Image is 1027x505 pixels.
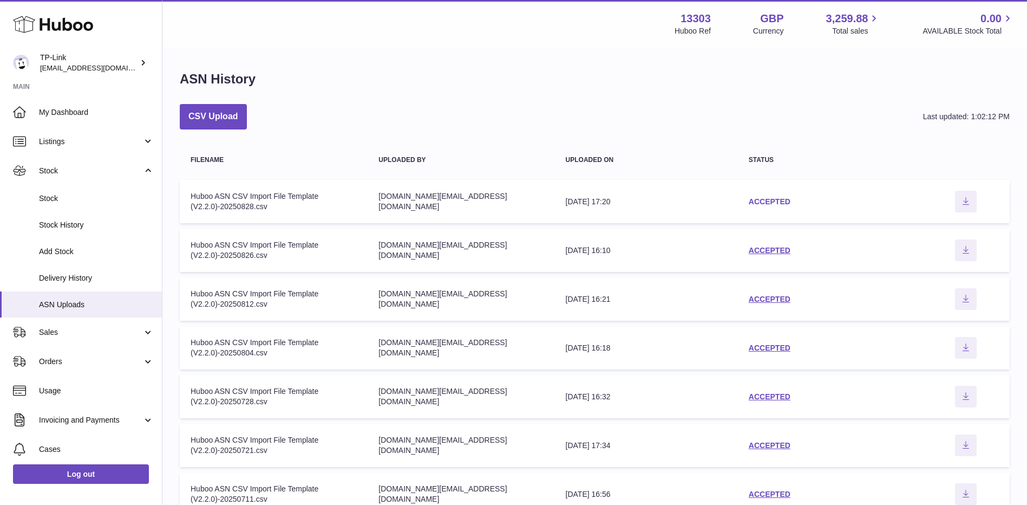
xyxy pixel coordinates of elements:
[923,26,1014,36] span: AVAILABLE Stock Total
[955,386,977,407] button: Download ASN file
[566,197,727,207] div: [DATE] 17:20
[566,294,727,305] div: [DATE] 16:21
[39,166,142,176] span: Stock
[191,338,357,358] div: Huboo ASN CSV Import File Template (V2.2.0)-20250804.csv
[566,441,727,451] div: [DATE] 17:34
[191,386,357,407] div: Huboo ASN CSV Import File Template (V2.2.0)-20250728.csv
[923,112,1010,122] div: Last updated: 1:02:12 PM
[923,11,1014,36] a: 0.00 AVAILABLE Stock Total
[749,246,790,255] a: ACCEPTED
[832,26,880,36] span: Total sales
[39,300,154,310] span: ASN Uploads
[39,357,142,367] span: Orders
[191,289,357,309] div: Huboo ASN CSV Import File Template (V2.2.0)-20250812.csv
[955,191,977,212] button: Download ASN file
[378,386,544,407] div: [DOMAIN_NAME][EMAIL_ADDRESS][DOMAIN_NAME]
[921,146,1010,174] th: actions
[955,288,977,310] button: Download ASN file
[180,146,368,174] th: Filename
[749,295,790,303] a: ACCEPTED
[13,55,29,71] img: gaby.chen@tp-link.com
[681,11,711,26] strong: 13303
[191,484,357,504] div: Huboo ASN CSV Import File Template (V2.2.0)-20250711.csv
[738,146,921,174] th: Status
[39,415,142,425] span: Invoicing and Payments
[180,104,247,130] button: CSV Upload
[749,490,790,498] a: ACCEPTED
[40,53,138,73] div: TP-Link
[378,289,544,309] div: [DOMAIN_NAME][EMAIL_ADDRESS][DOMAIN_NAME]
[378,484,544,504] div: [DOMAIN_NAME][EMAIL_ADDRESS][DOMAIN_NAME]
[39,137,142,147] span: Listings
[13,464,149,484] a: Log out
[180,70,256,88] h1: ASN History
[39,273,154,283] span: Delivery History
[749,344,790,352] a: ACCEPTED
[826,11,868,26] span: 3,259.88
[955,483,977,505] button: Download ASN file
[980,11,1002,26] span: 0.00
[555,146,738,174] th: Uploaded on
[749,392,790,401] a: ACCEPTED
[40,63,159,72] span: [EMAIL_ADDRESS][DOMAIN_NAME]
[39,193,154,204] span: Stock
[39,107,154,118] span: My Dashboard
[378,435,544,456] div: [DOMAIN_NAME][EMAIL_ADDRESS][DOMAIN_NAME]
[566,343,727,353] div: [DATE] 16:18
[566,392,727,402] div: [DATE] 16:32
[39,220,154,230] span: Stock History
[749,441,790,450] a: ACCEPTED
[378,240,544,261] div: [DOMAIN_NAME][EMAIL_ADDRESS][DOMAIN_NAME]
[826,11,881,36] a: 3,259.88 Total sales
[566,489,727,500] div: [DATE] 16:56
[191,191,357,212] div: Huboo ASN CSV Import File Template (V2.2.0)-20250828.csv
[191,435,357,456] div: Huboo ASN CSV Import File Template (V2.2.0)-20250721.csv
[39,327,142,338] span: Sales
[955,337,977,359] button: Download ASN file
[191,240,357,261] div: Huboo ASN CSV Import File Template (V2.2.0)-20250826.csv
[368,146,554,174] th: Uploaded by
[753,26,784,36] div: Currency
[378,191,544,212] div: [DOMAIN_NAME][EMAIL_ADDRESS][DOMAIN_NAME]
[39,444,154,455] span: Cases
[675,26,711,36] div: Huboo Ref
[566,245,727,256] div: [DATE] 16:10
[955,435,977,456] button: Download ASN file
[749,197,790,206] a: ACCEPTED
[760,11,783,26] strong: GBP
[378,338,544,358] div: [DOMAIN_NAME][EMAIL_ADDRESS][DOMAIN_NAME]
[955,239,977,261] button: Download ASN file
[39,386,154,396] span: Usage
[39,247,154,257] span: Add Stock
